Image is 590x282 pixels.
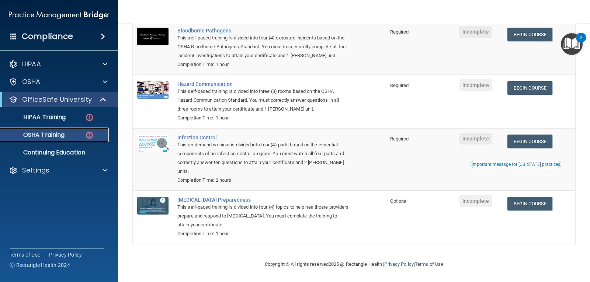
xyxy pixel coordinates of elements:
[507,197,552,210] a: Begin Course
[5,114,66,121] p: HIPAA Training
[10,261,70,269] span: Ⓒ Rectangle Health 2024
[85,113,94,122] img: danger-circle.6113f641.png
[472,162,560,167] div: Important message for [US_STATE] practices
[9,166,107,175] a: Settings
[177,135,349,140] a: Infection Control
[459,195,492,207] span: Incomplete
[177,87,349,114] div: This self-paced training is divided into three (3) rooms based on the OSHA Hazard Communication S...
[5,131,65,139] p: OSHA Training
[507,81,552,95] a: Begin Course
[22,166,49,175] p: Settings
[22,77,41,86] p: OSHA
[561,33,583,55] button: Open Resource Center, 2 new notifications
[177,114,349,122] div: Completion Time: 1 hour
[177,229,349,238] div: Completion Time: 1 hour
[177,28,349,34] a: Bloodborne Pathogens
[22,60,41,69] p: HIPAA
[85,130,94,140] img: danger-circle.6113f641.png
[22,95,92,104] p: OfficeSafe University
[9,60,107,69] a: HIPAA
[507,135,552,148] a: Begin Course
[390,83,409,88] span: Required
[49,251,82,258] a: Privacy Policy
[471,161,561,168] button: Read this if you are a dental practitioner in the state of CA
[9,8,109,22] img: PMB logo
[177,197,349,203] a: [MEDICAL_DATA] Preparedness
[177,140,349,176] div: This on-demand webinar is divided into four (4) parts based on the essential components of an inf...
[10,251,40,258] a: Terms of Use
[9,95,107,104] a: OfficeSafe University
[177,176,349,185] div: Completion Time: 2 hours
[5,149,105,156] p: Continuing Education
[580,38,582,47] div: 2
[177,81,349,87] a: Hazard Communication
[390,198,408,204] span: Optional
[459,133,492,145] span: Incomplete
[219,253,489,276] div: Copyright © All rights reserved 2025 @ Rectangle Health | |
[177,34,349,60] div: This self-paced training is divided into four (4) exposure incidents based on the OSHA Bloodborne...
[177,203,349,229] div: This self-paced training is divided into four (4) topics to help healthcare providers prepare and...
[384,261,413,267] a: Privacy Policy
[22,31,73,42] h4: Compliance
[390,136,409,142] span: Required
[459,26,492,38] span: Incomplete
[177,60,349,69] div: Completion Time: 1 hour
[459,79,492,91] span: Incomplete
[390,29,409,35] span: Required
[415,261,443,267] a: Terms of Use
[9,77,107,86] a: OSHA
[507,28,552,41] a: Begin Course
